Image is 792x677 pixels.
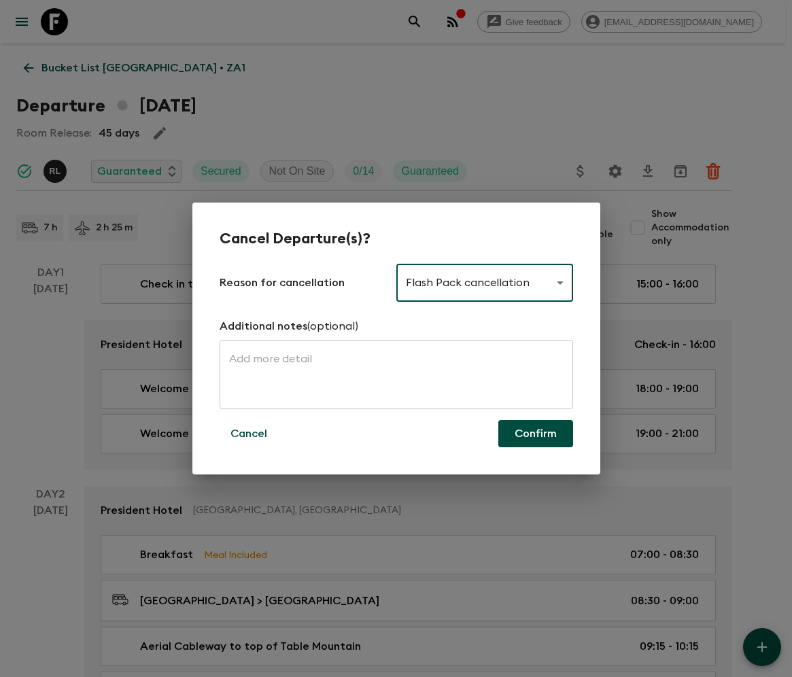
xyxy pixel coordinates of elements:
[307,318,358,334] p: (optional)
[230,426,267,442] p: Cancel
[396,264,573,302] div: Flash Pack cancellation
[498,420,573,447] button: Confirm
[220,230,573,247] h2: Cancel Departure(s)?
[220,420,278,447] button: Cancel
[220,318,307,334] p: Additional notes
[220,275,396,291] p: Reason for cancellation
